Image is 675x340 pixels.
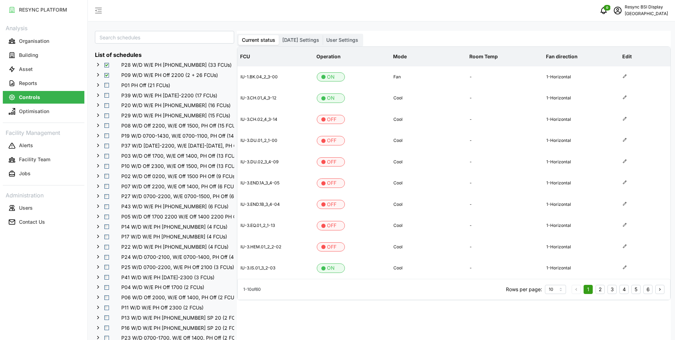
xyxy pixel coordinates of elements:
[19,170,31,177] p: Jobs
[110,131,254,140] span: P19 W/D 0700-1430, W/E 0700-1100, PH Off (14 FCUs)
[326,37,358,43] span: User Settings
[606,5,608,10] span: 0
[597,4,611,18] button: notifications
[104,103,109,108] span: Select P20 W/D W/E PH 0700-1430 (16 FCUs)
[544,132,619,149] div: 1 - Horizontal
[104,265,109,269] span: Select P25 W/D 0700-2200, W/E PH Off 2100 (3 FCUs)
[391,111,467,128] div: Cool
[110,162,244,170] span: P10 W/D Off 2300, W/E Off 1500, PH Off (13 FCUs)
[104,315,109,320] span: Select P13 W/D W/E PH 0500-0100 SP 20 (2 FCUs)
[621,47,669,66] p: Edit
[110,202,233,210] span: P43 W/D W/E PH 1800-0600 (6 FCUs)
[238,111,314,128] div: IU-3.CH.02_4_3-14
[121,142,264,149] span: P37 W/D [DATE]-2200, W/E [DATE]-[DATE], PH Off (14 FCUs)
[121,314,243,321] span: P13 W/D W/E PH [PHONE_NUMBER] SP 20 (2 FCUs)
[3,49,84,61] button: Building
[19,142,33,149] p: Alerts
[619,285,629,294] button: 4
[121,193,250,200] span: P27 W/D 0700-2200, W/E 0700-1500, PH Off (6 FCUs)
[110,222,232,231] span: P14 W/D W/E PH 0600-0000 (4 FCUs)
[3,215,84,229] a: Contact Us
[104,295,109,300] span: Select P06 W/D Off 2000, W/E Off 1400, PH Off (2 FCUs)
[3,153,84,166] button: Facility Team
[3,153,84,167] a: Facility Team
[3,4,84,16] button: RESYNC PLATFORM
[3,48,84,62] a: Building
[110,101,236,109] span: P20 W/D W/E PH 0700-1430 (16 FCUs)
[3,77,84,90] button: Reports
[110,71,223,79] span: P09 W/D W/E PH Off 2200 (2 + 26 FCUs)
[110,283,209,291] span: P04 W/D W/E PH Off 1700 (2 FCUs)
[104,285,109,290] span: Select P04 W/D W/E PH Off 1700 (2 FCUs)
[467,217,543,234] div: -
[392,47,465,66] p: Mode
[3,105,84,118] button: Optimisation
[544,175,619,192] div: 1 - Horizontal
[104,154,109,158] span: Select P03 W/D Off 1700, W/E Off 1400, PH Off (13 FCUs)
[467,175,543,192] div: -
[544,238,619,256] div: 1 - Horizontal
[121,102,231,109] span: P20 W/D W/E PH [PHONE_NUMBER] (16 FCUs)
[327,115,336,124] p: OFF
[238,132,314,149] div: IU-3.DU.01_2_1-00
[19,204,33,211] p: Users
[239,47,313,66] p: FCU
[467,196,543,213] div: -
[121,72,218,79] span: P09 W/D W/E PH Off 2200 (2 + 26 FCUs)
[327,221,336,230] p: OFF
[121,294,238,301] span: P06 W/D Off 2000, W/E Off 1400, PH Off (2 FCUs)
[104,235,109,239] span: Select P17 W/D W/E PH 0600-1800 (4 FCUs)
[238,260,314,277] div: IU-3.IS.01_3_2-03
[121,183,238,190] span: P07 W/D Off 2200, W/E Off 1400, PH Off (6 FCUs)
[121,132,249,139] span: P19 W/D 0700-1430, W/E 0700-1100, PH Off (14 FCUs)
[544,217,619,234] div: 1 - Horizontal
[19,94,40,101] p: Controls
[544,153,619,171] div: 1 - Horizontal
[110,273,219,281] span: P41 W/D W/E PH 1500-2300 (3 FCUs)
[121,223,227,230] span: P14 W/D W/E PH [PHONE_NUMBER] (4 FCUs)
[506,286,542,293] p: Rows per page:
[121,82,170,89] span: P01 PH Off (21 FCUs)
[110,141,269,150] span: P37 W/D 1430-2200, W/E 1100-1500, PH Off (14 FCUs)
[104,224,109,229] span: Select P14 W/D W/E PH 0600-0000 (4 FCUs)
[121,203,229,210] span: P43 W/D W/E PH [PHONE_NUMBER] (6 FCUs)
[19,52,38,59] p: Building
[391,132,467,149] div: Cool
[110,293,243,301] span: P06 W/D Off 2000, W/E Off 1400, PH Off (2 FCUs)
[545,47,618,66] p: Fan direction
[104,123,109,128] span: Select P08 W/D Off 2200, W/E Off 1500, PH Off (15 FCUs)
[104,63,109,67] span: Select P28 W/D W/E PH 0700-2200 (33 FCUs)
[631,285,641,294] button: 5
[544,196,619,213] div: 1 - Horizontal
[607,285,617,294] button: 3
[121,173,237,180] span: P02 W/D Off 0200, W/E Off 1500 PH Off (9 FCUs)
[110,192,255,200] span: P27 W/D 0700-2200, W/E 0700-1500, PH Off (6 FCUs)
[19,66,33,73] p: Asset
[95,31,234,44] input: Search schedules
[391,238,467,256] div: Cool
[327,200,336,209] p: OFF
[238,68,314,86] div: IU-1.BK.04_2_3-00
[121,61,232,68] span: P28 W/D W/E PH [PHONE_NUMBER] (33 FCUs)
[104,184,109,189] span: Select P07 W/D Off 2200, W/E Off 1400, PH Off (6 FCUs)
[121,152,239,159] span: P03 W/D Off 1700, W/E Off 1400, PH Off (13 FCUs)
[596,285,605,294] button: 2
[110,60,237,69] span: P28 W/D W/E PH 0700-2200 (33 FCUs)
[238,238,314,256] div: IU-3.HEM.01_2_2-02
[238,175,314,192] div: IU-3.END.1A_3_4-05
[110,111,235,119] span: P29 W/D W/E PH 0700-2300 (15 FCUs)
[544,260,619,277] div: 1 - Horizontal
[110,253,254,261] span: P24 W/D 0700-2100, W/E 0700-1400, PH Off (4 FCUs)
[104,73,109,78] span: Select P09 W/D W/E PH Off 2200 (2 + 26 FCUs)
[104,306,109,310] span: Select P11 W/D W/E PH Off 2300 (2 FCUs)
[121,92,217,99] span: P39 W/D W/E PH [DATE]-2200 (17 FCUs)
[19,38,49,45] p: Organisation
[3,216,84,228] button: Contact Us
[544,90,619,107] div: 1 - Horizontal
[327,264,335,273] p: ON
[391,196,467,213] div: Cool
[3,34,84,48] a: Organisation
[238,153,314,171] div: IU-3.DU.02_3_4-09
[104,245,109,249] span: Select P22 W/D W/E PH 0700-1500 (4 FCUs)
[327,243,336,251] p: OFF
